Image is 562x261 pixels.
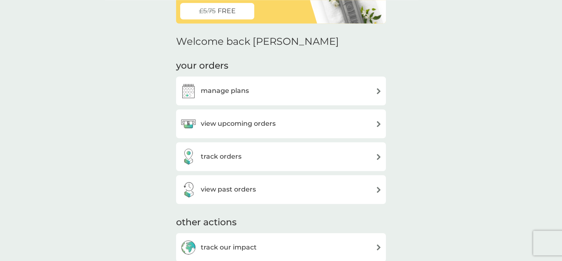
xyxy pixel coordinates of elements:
h3: track our impact [201,242,257,253]
img: arrow right [376,244,382,250]
h3: view upcoming orders [201,118,276,129]
h3: your orders [176,60,228,72]
h3: manage plans [201,85,249,96]
h3: view past orders [201,184,256,195]
h3: track orders [201,151,242,162]
img: arrow right [376,88,382,94]
span: FREE [218,6,236,16]
img: arrow right [376,121,382,127]
span: £5.75 [199,6,216,16]
img: arrow right [376,154,382,160]
h2: Welcome back [PERSON_NAME] [176,36,339,48]
img: arrow right [376,187,382,193]
h3: other actions [176,216,237,229]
